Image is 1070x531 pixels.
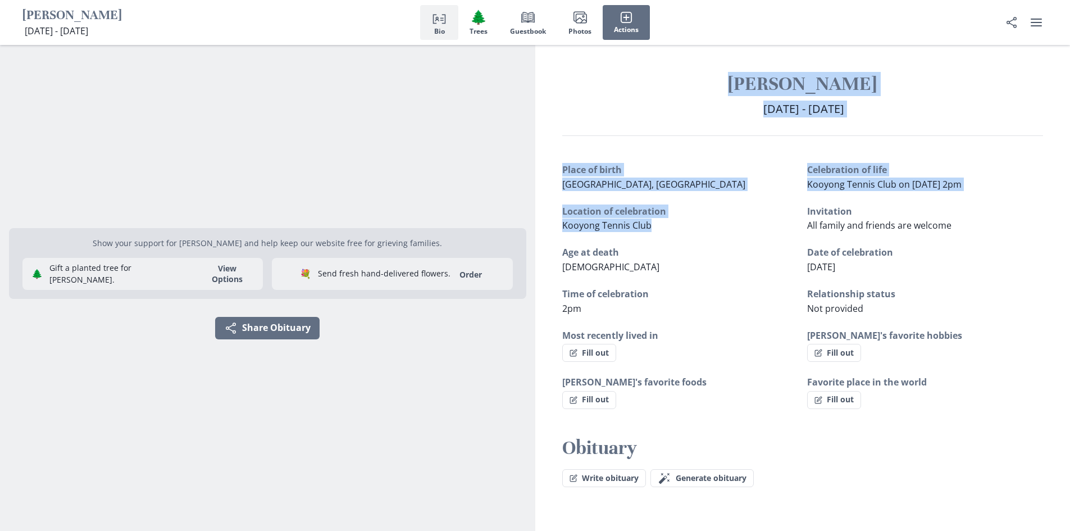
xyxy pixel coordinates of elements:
h3: Time of celebration [562,287,798,301]
button: Fill out [562,344,616,362]
span: [DATE] - [DATE] [763,101,844,116]
h3: Place of birth [562,163,798,176]
button: Fill out [807,391,861,409]
button: Bio [420,5,458,40]
span: Kooyong Tennis Club [562,219,652,232]
span: Actions [614,26,639,34]
h3: Location of celebration [562,205,798,218]
span: Generate obituary [676,474,746,483]
button: Photos [557,5,603,40]
button: Actions [603,5,650,40]
span: Tree [470,9,487,25]
h3: Celebration of life [807,163,1043,176]
a: Order [453,269,489,280]
h3: Age at death [562,246,798,259]
button: Generate obituary [650,469,754,487]
button: Fill out [562,391,616,409]
button: Fill out [807,344,861,362]
span: [DATE] [807,261,835,273]
button: Trees [458,5,499,40]
button: user menu [1025,11,1048,34]
span: Kooyong Tennis Club on [DATE] 2pm [807,178,962,190]
button: Guestbook [499,5,557,40]
span: All family and friends are welcome [807,219,951,232]
span: Guestbook [510,28,546,35]
h3: Most recently lived in [562,329,798,342]
button: Share Obituary [1000,11,1023,34]
span: [DEMOGRAPHIC_DATA] [562,261,659,273]
h2: Obituary [562,436,1044,460]
h3: Invitation [807,205,1043,218]
span: Photos [568,28,591,35]
h1: [PERSON_NAME] [22,7,122,25]
h3: [PERSON_NAME]'s favorite hobbies [807,329,1043,342]
h3: [PERSON_NAME]'s favorite foods [562,375,798,389]
h3: Relationship status [807,287,1043,301]
span: Not provided [807,302,863,315]
span: 2pm [562,302,581,315]
h1: [PERSON_NAME] [562,72,1044,96]
h3: Favorite place in the world [807,375,1043,389]
span: Bio [434,28,445,35]
h3: Date of celebration [807,246,1043,259]
span: [DATE] - [DATE] [25,25,88,37]
span: Trees [470,28,488,35]
button: View Options [195,263,258,284]
button: Share Obituary [215,317,320,339]
button: Write obituary [562,469,646,487]
span: [GEOGRAPHIC_DATA], [GEOGRAPHIC_DATA] [562,178,745,190]
p: Show your support for [PERSON_NAME] and help keep our website free for grieving families. [22,237,513,249]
